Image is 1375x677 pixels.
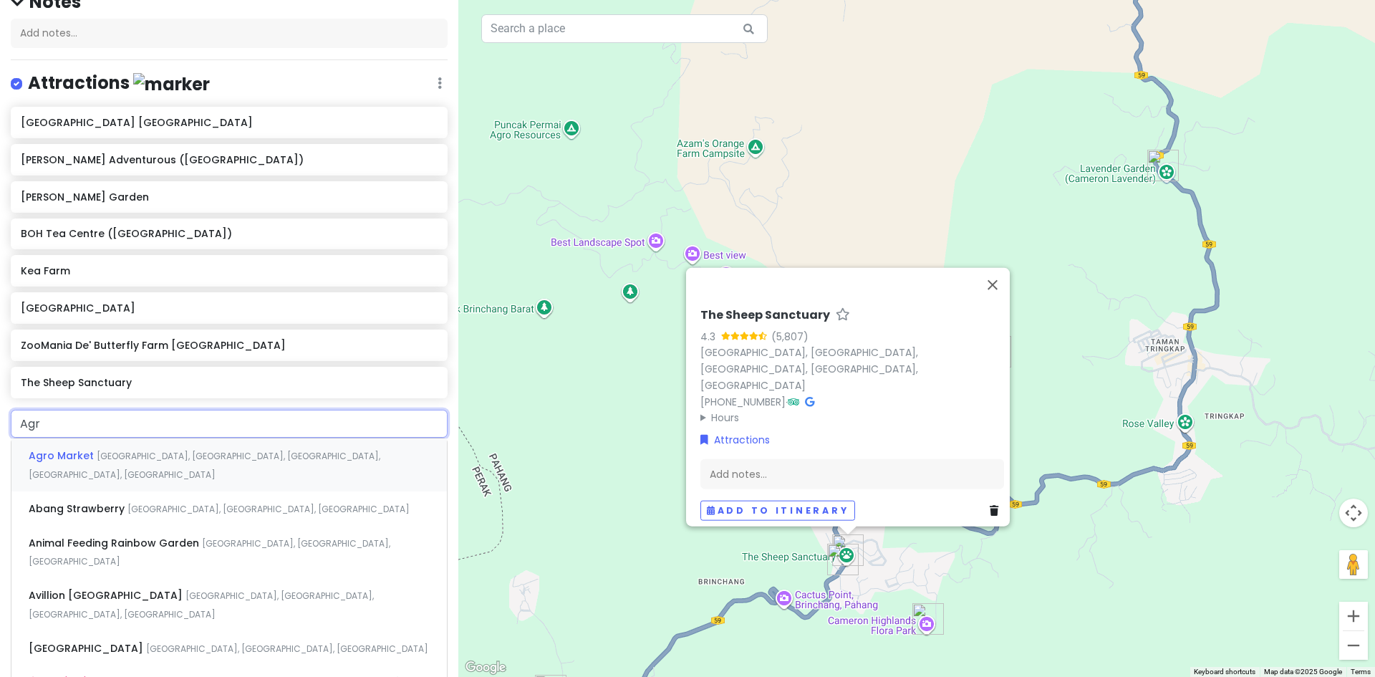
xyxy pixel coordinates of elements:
span: [GEOGRAPHIC_DATA], [GEOGRAPHIC_DATA], [GEOGRAPHIC_DATA], [GEOGRAPHIC_DATA], [GEOGRAPHIC_DATA] [29,450,380,481]
h6: [PERSON_NAME] Adventurous ([GEOGRAPHIC_DATA]) [21,153,437,166]
a: Open this area in Google Maps (opens a new window) [462,658,509,677]
h6: [PERSON_NAME] Garden [21,191,437,203]
a: Star place [836,307,850,322]
div: · [700,307,1004,426]
span: [GEOGRAPHIC_DATA], [GEOGRAPHIC_DATA], [GEOGRAPHIC_DATA], [GEOGRAPHIC_DATA] [29,590,374,620]
div: Cameron Lavender Garden [1142,144,1185,187]
button: Map camera controls [1339,499,1368,527]
h6: The Sheep Sanctuary [21,376,437,389]
img: marker [133,73,210,95]
h6: The Sheep Sanctuary [700,307,830,322]
span: Map data ©2025 Google [1264,668,1342,676]
span: [GEOGRAPHIC_DATA], [GEOGRAPHIC_DATA], [GEOGRAPHIC_DATA] [146,643,428,655]
h4: Attractions [28,72,210,95]
div: Add notes... [11,19,448,49]
div: Add notes... [700,458,1004,489]
span: Animal Feeding Rainbow Garden [29,536,202,550]
a: [GEOGRAPHIC_DATA], [GEOGRAPHIC_DATA], [GEOGRAPHIC_DATA], [GEOGRAPHIC_DATA], [GEOGRAPHIC_DATA] [700,345,918,392]
h6: Kea Farm [21,264,437,277]
button: Add to itinerary [700,500,855,521]
h6: [GEOGRAPHIC_DATA] [GEOGRAPHIC_DATA] [21,116,437,129]
h6: [GEOGRAPHIC_DATA] [21,302,437,315]
div: Cameron Highlands Flora Park [907,597,950,640]
button: Drag Pegman onto the map to open Street View [1339,550,1368,579]
h6: ZooMania De' Butterfly Farm [GEOGRAPHIC_DATA] [21,339,437,352]
button: Keyboard shortcuts [1194,667,1255,677]
div: The Sheep Sanctuary [826,529,869,572]
input: + Add place or address [11,410,448,438]
input: Search a place [481,14,768,43]
div: (5,807) [771,328,809,344]
a: Attractions [700,431,770,447]
button: Close [975,267,1010,302]
a: Delete place [990,502,1004,518]
span: Agro Market [29,448,97,463]
div: BOH Tea Centre (Sungei Palas Garden) [974,330,1017,373]
button: Zoom in [1339,602,1368,630]
span: [GEOGRAPHIC_DATA], [GEOGRAPHIC_DATA], [GEOGRAPHIC_DATA] [127,503,410,515]
a: [PHONE_NUMBER] [700,394,786,408]
span: [GEOGRAPHIC_DATA], [GEOGRAPHIC_DATA], [GEOGRAPHIC_DATA] [29,537,390,568]
i: Tripadvisor [788,396,799,406]
h6: BOH Tea Centre ([GEOGRAPHIC_DATA]) [21,227,437,240]
span: Abang Strawberry [29,501,127,516]
summary: Hours [700,410,1004,426]
div: Popstick [821,538,864,581]
span: [GEOGRAPHIC_DATA] [29,641,146,656]
span: Avillion [GEOGRAPHIC_DATA] [29,588,185,602]
i: Google Maps [805,396,814,406]
div: 4.3 [700,328,721,344]
button: Zoom out [1339,631,1368,660]
a: Terms (opens in new tab) [1351,668,1371,676]
img: Google [462,658,509,677]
